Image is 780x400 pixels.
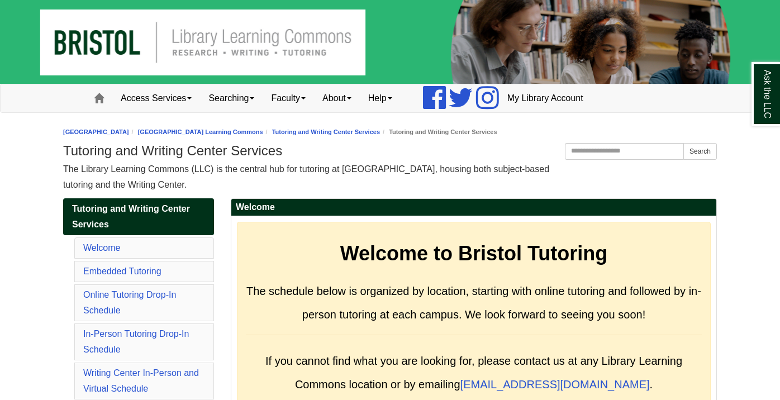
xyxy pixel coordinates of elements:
a: [EMAIL_ADDRESS][DOMAIN_NAME] [460,378,650,391]
a: Online Tutoring Drop-In Schedule [83,290,176,315]
span: If you cannot find what you are looking for, please contact us at any Library Learning Commons lo... [265,355,682,391]
a: Welcome [83,243,120,253]
a: In-Person Tutoring Drop-In Schedule [83,329,189,354]
a: Writing Center In-Person and Virtual Schedule [83,368,199,393]
a: About [314,84,360,112]
a: Embedded Tutoring [83,266,161,276]
strong: Welcome to Bristol Tutoring [340,242,608,265]
a: [GEOGRAPHIC_DATA] Learning Commons [138,128,263,135]
span: The schedule below is organized by location, starting with online tutoring and followed by in-per... [246,285,701,321]
h2: Welcome [231,199,716,216]
button: Search [683,143,717,160]
a: Tutoring and Writing Center Services [63,198,214,235]
a: Tutoring and Writing Center Services [272,128,380,135]
span: Tutoring and Writing Center Services [72,204,190,229]
a: Searching [200,84,263,112]
a: Access Services [112,84,200,112]
li: Tutoring and Writing Center Services [380,127,497,137]
h1: Tutoring and Writing Center Services [63,143,717,159]
a: [GEOGRAPHIC_DATA] [63,128,129,135]
a: My Library Account [499,84,592,112]
span: The Library Learning Commons (LLC) is the central hub for tutoring at [GEOGRAPHIC_DATA], housing ... [63,164,549,189]
a: Help [360,84,401,112]
a: Faculty [263,84,314,112]
nav: breadcrumb [63,127,717,137]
